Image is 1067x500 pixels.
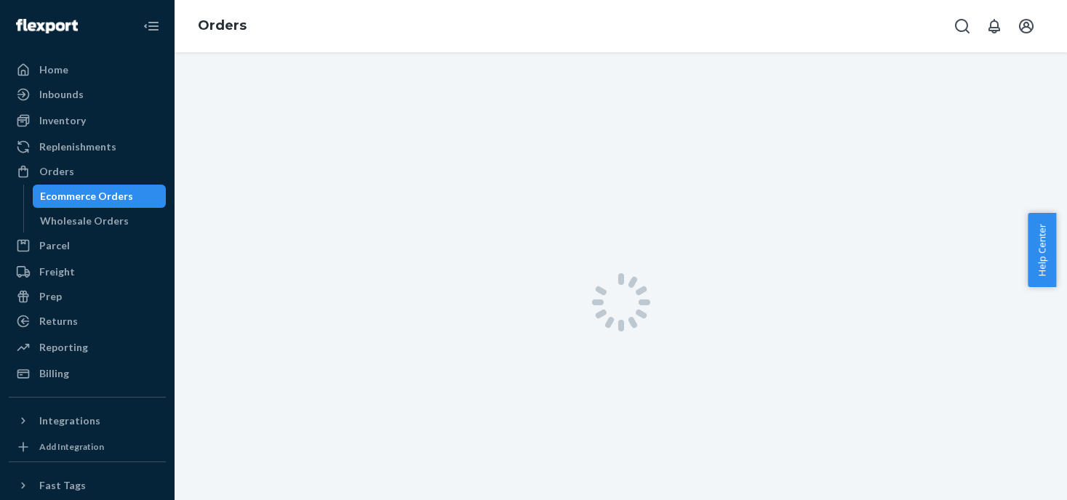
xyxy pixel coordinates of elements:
[9,362,166,385] a: Billing
[39,62,68,77] div: Home
[9,83,166,106] a: Inbounds
[9,234,166,257] a: Parcel
[39,440,104,453] div: Add Integration
[9,438,166,456] a: Add Integration
[198,17,247,33] a: Orders
[9,409,166,432] button: Integrations
[40,189,133,203] div: Ecommerce Orders
[39,314,78,328] div: Returns
[39,478,86,493] div: Fast Tags
[39,265,75,279] div: Freight
[39,289,62,304] div: Prep
[39,340,88,355] div: Reporting
[9,135,166,158] a: Replenishments
[33,209,167,233] a: Wholesale Orders
[39,414,100,428] div: Integrations
[186,5,258,47] ol: breadcrumbs
[16,19,78,33] img: Flexport logo
[9,310,166,333] a: Returns
[39,113,86,128] div: Inventory
[9,109,166,132] a: Inventory
[39,238,70,253] div: Parcel
[9,58,166,81] a: Home
[1028,213,1056,287] button: Help Center
[33,185,167,208] a: Ecommerce Orders
[9,260,166,283] a: Freight
[39,164,74,179] div: Orders
[39,87,84,102] div: Inbounds
[9,474,166,497] button: Fast Tags
[948,12,977,41] button: Open Search Box
[980,12,1009,41] button: Open notifications
[39,366,69,381] div: Billing
[9,336,166,359] a: Reporting
[9,160,166,183] a: Orders
[40,214,129,228] div: Wholesale Orders
[137,12,166,41] button: Close Navigation
[39,140,116,154] div: Replenishments
[1012,12,1041,41] button: Open account menu
[9,285,166,308] a: Prep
